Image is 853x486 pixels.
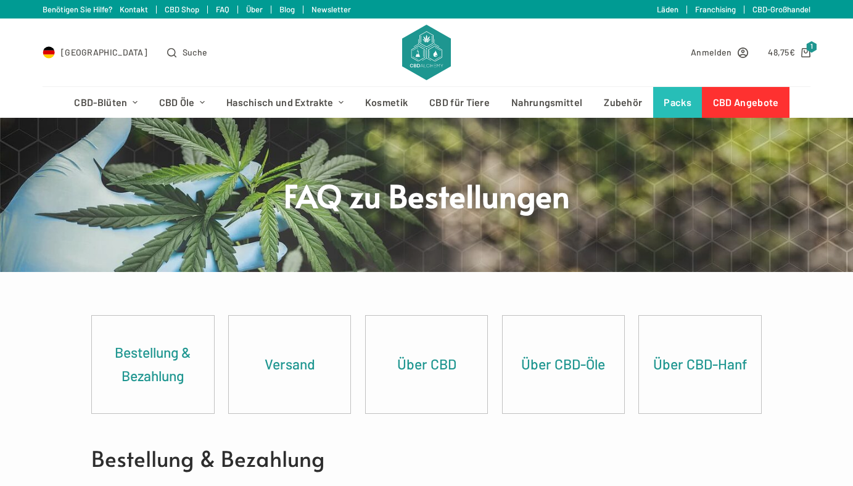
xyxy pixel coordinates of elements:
a: Über CBD [366,316,487,413]
a: Blog [279,4,295,14]
a: Select Country [43,45,147,59]
button: Open search form [167,45,207,59]
span: € [789,47,795,57]
a: CBD-Blüten [64,87,148,118]
a: Bestellung & Bezahlung [92,316,213,413]
a: Newsletter [311,4,351,14]
a: Nahrungsmittel [501,87,593,118]
a: Über [246,4,263,14]
a: Anmelden [691,45,748,59]
a: CBD-Großhandel [752,4,810,14]
a: CBD Angebote [702,87,789,118]
a: Läden [657,4,678,14]
a: Über CBD-Hanf [639,316,760,413]
a: CBD Shop [165,4,199,14]
a: Benötigen Sie Hilfe? Kontakt [43,4,148,14]
a: Shopping cart [768,45,810,59]
a: Kosmetik [354,87,418,118]
a: Zubehör [593,87,653,118]
span: Anmelden [691,45,731,59]
h2: Bestellung & Bezahlung [91,447,761,469]
img: CBD Alchemy [402,25,450,80]
a: FAQ [216,4,229,14]
a: CBD für Tiere [419,87,501,118]
bdi: 48,75 [768,47,795,57]
a: Packs [653,87,703,118]
a: Über CBD-Öle [503,316,624,413]
span: 1 [806,41,817,53]
a: Haschisch und Extrakte [215,87,354,118]
a: Versand [229,316,350,413]
h1: FAQ zu Bestellungen [196,175,658,215]
img: DE Flag [43,46,55,59]
span: Suche [183,45,208,59]
a: Franchising [695,4,736,14]
span: [GEOGRAPHIC_DATA] [61,45,147,59]
a: CBD Öle [148,87,215,118]
nav: Header-Menü [64,87,789,118]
